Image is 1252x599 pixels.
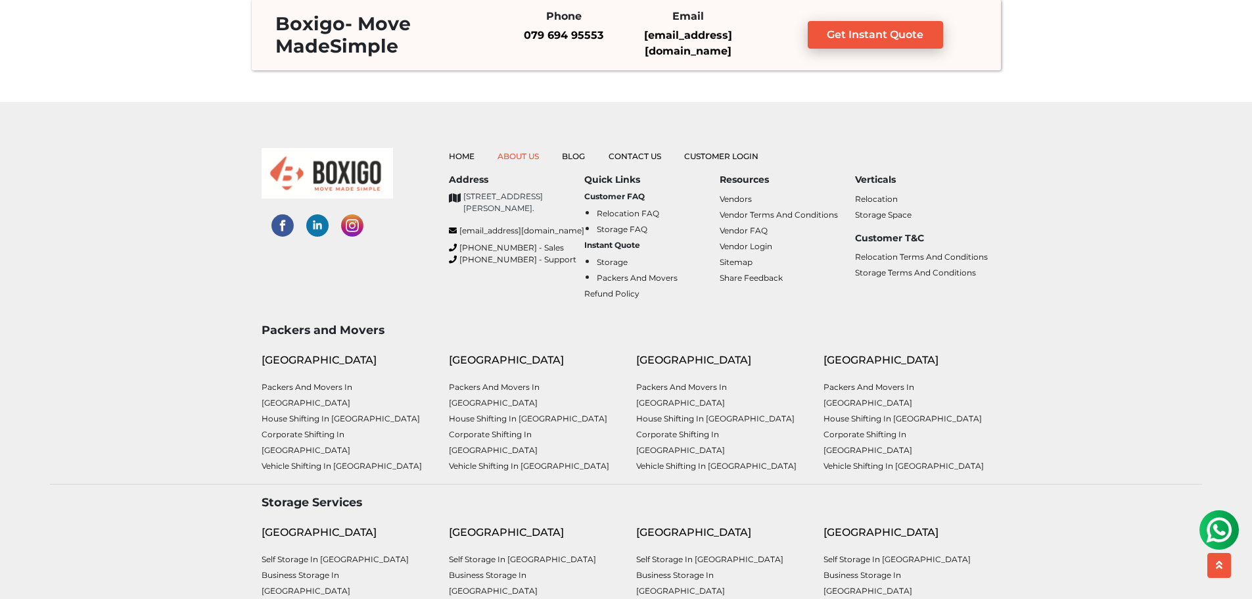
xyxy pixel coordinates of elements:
[808,21,944,49] a: Get Instant Quote
[584,289,639,299] a: Refund Policy
[449,382,540,408] a: Packers and Movers in [GEOGRAPHIC_DATA]
[262,352,429,368] div: [GEOGRAPHIC_DATA]
[449,570,538,596] a: Business Storage in [GEOGRAPHIC_DATA]
[855,194,898,204] a: Relocation
[262,382,352,408] a: Packers and Movers in [GEOGRAPHIC_DATA]
[636,352,804,368] div: [GEOGRAPHIC_DATA]
[511,10,616,22] h6: Phone
[636,382,727,408] a: Packers and Movers in [GEOGRAPHIC_DATA]
[449,151,475,161] a: Home
[609,151,661,161] a: Contact Us
[262,148,393,199] img: boxigo_logo_small
[449,429,538,455] a: Corporate Shifting in [GEOGRAPHIC_DATA]
[636,414,795,423] a: House shifting in [GEOGRAPHIC_DATA]
[597,273,678,283] a: Packers and Movers
[720,174,855,185] h6: Resources
[636,570,725,596] a: Business Storage in [GEOGRAPHIC_DATA]
[449,174,584,185] h6: Address
[720,257,753,267] a: Sitemap
[449,352,616,368] div: [GEOGRAPHIC_DATA]
[823,429,912,455] a: Corporate Shifting in [GEOGRAPHIC_DATA]
[636,554,783,564] a: Self Storage in [GEOGRAPHIC_DATA]
[262,414,420,423] a: House shifting in [GEOGRAPHIC_DATA]
[463,191,584,214] p: [STREET_ADDRESS][PERSON_NAME].
[855,233,990,244] h6: Customer T&C
[449,242,584,254] a: [PHONE_NUMBER] - Sales
[720,210,838,220] a: Vendor Terms and Conditions
[584,240,640,250] b: Instant Quote
[855,268,976,277] a: Storage Terms and Conditions
[265,12,489,57] h3: - Move Made
[262,495,991,509] h3: Storage Services
[262,570,350,596] a: Business Storage in [GEOGRAPHIC_DATA]
[823,461,984,471] a: Vehicle shifting in [GEOGRAPHIC_DATA]
[275,12,345,35] span: Boxigo
[720,241,772,251] a: Vendor Login
[262,525,429,540] div: [GEOGRAPHIC_DATA]
[1207,553,1231,578] button: scroll up
[855,174,990,185] h6: Verticals
[449,461,609,471] a: Vehicle shifting in [GEOGRAPHIC_DATA]
[597,224,647,234] a: Storage FAQ
[636,461,797,471] a: Vehicle shifting in [GEOGRAPHIC_DATA]
[823,570,912,596] a: Business Storage in [GEOGRAPHIC_DATA]
[584,191,645,201] b: Customer FAQ
[449,554,596,564] a: Self Storage in [GEOGRAPHIC_DATA]
[449,225,584,237] a: [EMAIL_ADDRESS][DOMAIN_NAME]
[449,254,584,266] a: [PHONE_NUMBER] - Support
[636,429,725,455] a: Corporate Shifting in [GEOGRAPHIC_DATA]
[855,252,988,262] a: Relocation Terms and Conditions
[262,461,422,471] a: Vehicle shifting in [GEOGRAPHIC_DATA]
[562,151,585,161] a: Blog
[597,208,659,218] a: Relocation FAQ
[823,414,982,423] a: House shifting in [GEOGRAPHIC_DATA]
[823,525,991,540] div: [GEOGRAPHIC_DATA]
[597,257,628,267] a: Storage
[636,525,804,540] div: [GEOGRAPHIC_DATA]
[684,151,758,161] a: Customer Login
[449,525,616,540] div: [GEOGRAPHIC_DATA]
[498,151,539,161] a: About Us
[644,29,732,57] a: [EMAIL_ADDRESS][DOMAIN_NAME]
[262,323,991,337] h3: Packers and Movers
[720,194,752,204] a: Vendors
[855,210,912,220] a: Storage Space
[13,13,39,39] img: whatsapp-icon.svg
[262,429,350,455] a: Corporate Shifting in [GEOGRAPHIC_DATA]
[584,174,720,185] h6: Quick Links
[823,352,991,368] div: [GEOGRAPHIC_DATA]
[720,273,783,283] a: Share Feedback
[449,414,607,423] a: House shifting in [GEOGRAPHIC_DATA]
[823,382,914,408] a: Packers and Movers in [GEOGRAPHIC_DATA]
[306,214,329,237] img: linked-in-social-links
[330,35,398,57] span: Simple
[636,10,741,22] h6: Email
[524,29,603,41] a: 079 694 95553
[271,214,294,237] img: facebook-social-links
[823,554,971,564] a: Self Storage in [GEOGRAPHIC_DATA]
[341,214,363,237] img: instagram-social-links
[262,554,409,564] a: Self Storage in [GEOGRAPHIC_DATA]
[720,226,768,235] a: Vendor FAQ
